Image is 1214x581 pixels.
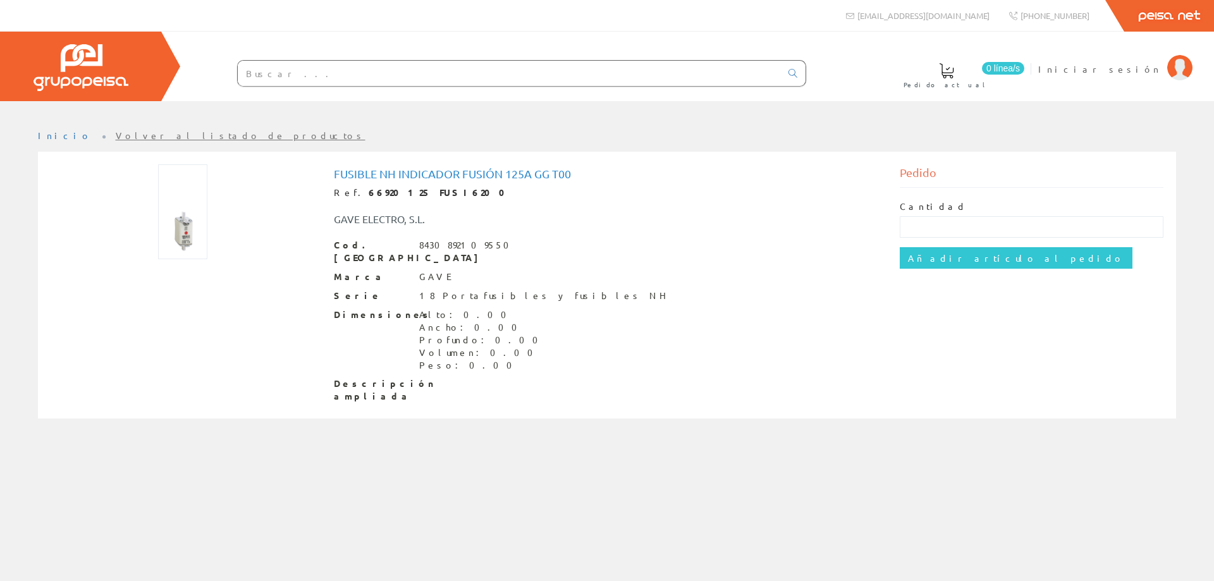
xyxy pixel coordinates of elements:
[324,212,654,226] div: GAVE ELECTRO, S.L.
[334,271,410,283] span: Marca
[419,290,668,302] div: 18 Portafusibles y fusibles NH
[1038,63,1161,75] span: Iniciar sesión
[334,290,410,302] span: Serie
[419,321,546,334] div: Ancho: 0.00
[334,309,410,321] span: Dimensiones
[334,187,881,199] div: Ref.
[1021,10,1089,21] span: [PHONE_NUMBER]
[34,44,128,91] img: Grupo Peisa
[857,10,990,21] span: [EMAIL_ADDRESS][DOMAIN_NAME]
[1038,52,1193,64] a: Iniciar sesión
[238,61,781,86] input: Buscar ...
[904,78,990,91] span: Pedido actual
[334,377,410,403] span: Descripción ampliada
[158,164,208,259] img: Foto artículo Fusible Nh indicador fusión 125a Gg T00 (78.5x150)
[116,130,365,141] a: Volver al listado de productos
[334,239,410,264] span: Cod. [GEOGRAPHIC_DATA]
[419,239,517,252] div: 8430892109550
[419,346,546,359] div: Volumen: 0.00
[419,271,450,283] div: GAVE
[419,309,546,321] div: Alto: 0.00
[334,168,881,180] h1: Fusible Nh indicador fusión 125a Gg T00
[419,334,546,346] div: Profundo: 0.00
[900,200,967,213] label: Cantidad
[900,164,1164,188] div: Pedido
[419,359,546,372] div: Peso: 0.00
[38,130,92,141] a: Inicio
[900,247,1132,269] input: Añadir artículo al pedido
[369,187,513,198] strong: 66920125 FUSI6200
[982,62,1024,75] span: 0 línea/s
